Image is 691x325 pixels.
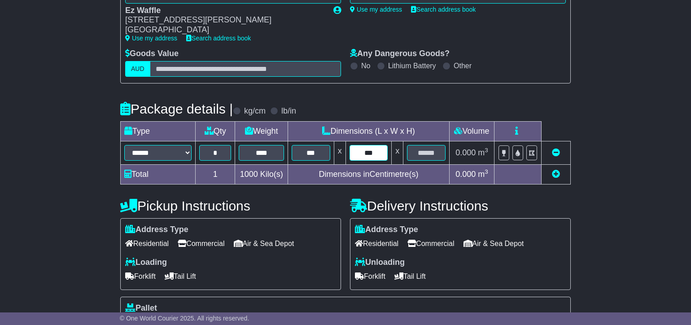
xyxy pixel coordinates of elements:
label: lb/in [281,106,296,116]
span: 0.000 [455,170,476,179]
a: Search address book [411,6,476,13]
label: AUD [125,61,150,77]
td: Type [121,121,196,141]
td: x [392,141,403,164]
span: m [478,148,488,157]
td: x [334,141,345,164]
span: 1000 [240,170,258,179]
span: Forklift [355,269,385,283]
label: Loading [125,258,167,268]
label: Address Type [125,225,188,235]
h4: Delivery Instructions [350,198,571,213]
span: m [478,170,488,179]
div: Ez Waffle [125,6,324,16]
td: Dimensions (L x W x H) [288,121,450,141]
label: Address Type [355,225,418,235]
label: kg/cm [244,106,266,116]
a: Use my address [350,6,402,13]
span: © One World Courier 2025. All rights reserved. [120,315,249,322]
label: Other [454,61,472,70]
td: Kilo(s) [235,164,288,184]
span: Residential [355,237,398,250]
label: Pallet [125,303,157,313]
h4: Package details | [120,101,233,116]
label: No [361,61,370,70]
a: Search address book [186,35,251,42]
td: 1 [196,164,235,184]
sup: 3 [485,147,488,154]
span: Commercial [178,237,224,250]
label: Unloading [355,258,405,268]
td: Qty [196,121,235,141]
a: Remove this item [552,148,560,157]
div: [STREET_ADDRESS][PERSON_NAME] [125,15,324,25]
span: Forklift [125,269,156,283]
label: Goods Value [125,49,179,59]
span: Air & Sea Depot [234,237,294,250]
h4: Pickup Instructions [120,198,341,213]
label: Lithium Battery [388,61,436,70]
span: Tail Lift [394,269,426,283]
span: Air & Sea Depot [464,237,524,250]
span: 0.000 [455,148,476,157]
td: Weight [235,121,288,141]
td: Total [121,164,196,184]
span: Residential [125,237,169,250]
div: [GEOGRAPHIC_DATA] [125,25,324,35]
a: Add new item [552,170,560,179]
a: Use my address [125,35,177,42]
td: Dimensions in Centimetre(s) [288,164,450,184]
label: Any Dangerous Goods? [350,49,450,59]
sup: 3 [485,168,488,175]
span: Commercial [407,237,454,250]
td: Volume [449,121,494,141]
span: Tail Lift [165,269,196,283]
